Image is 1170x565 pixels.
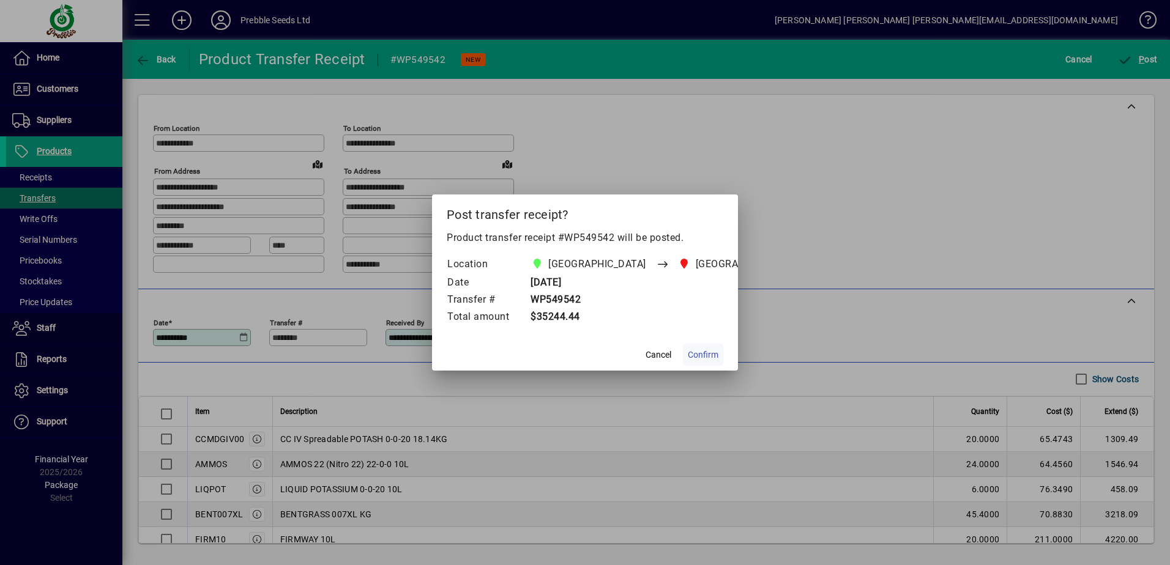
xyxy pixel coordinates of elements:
span: [GEOGRAPHIC_DATA] [696,257,794,271]
td: $35244.44 [521,309,816,326]
td: [DATE] [521,275,816,292]
td: Date [447,275,521,292]
h2: Post transfer receipt? [432,194,738,230]
button: Cancel [639,344,678,366]
span: PALMERSTON NORTH [676,256,799,273]
td: Location [447,255,521,275]
span: Confirm [688,349,718,361]
p: Product transfer receipt #WP549542 will be posted. [447,231,723,245]
td: Total amount [447,309,521,326]
td: WP549542 [521,292,816,309]
span: CHRISTCHURCH [528,256,651,273]
span: Cancel [646,349,671,361]
td: Transfer # [447,292,521,309]
span: [GEOGRAPHIC_DATA] [548,257,646,271]
button: Confirm [683,344,723,366]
